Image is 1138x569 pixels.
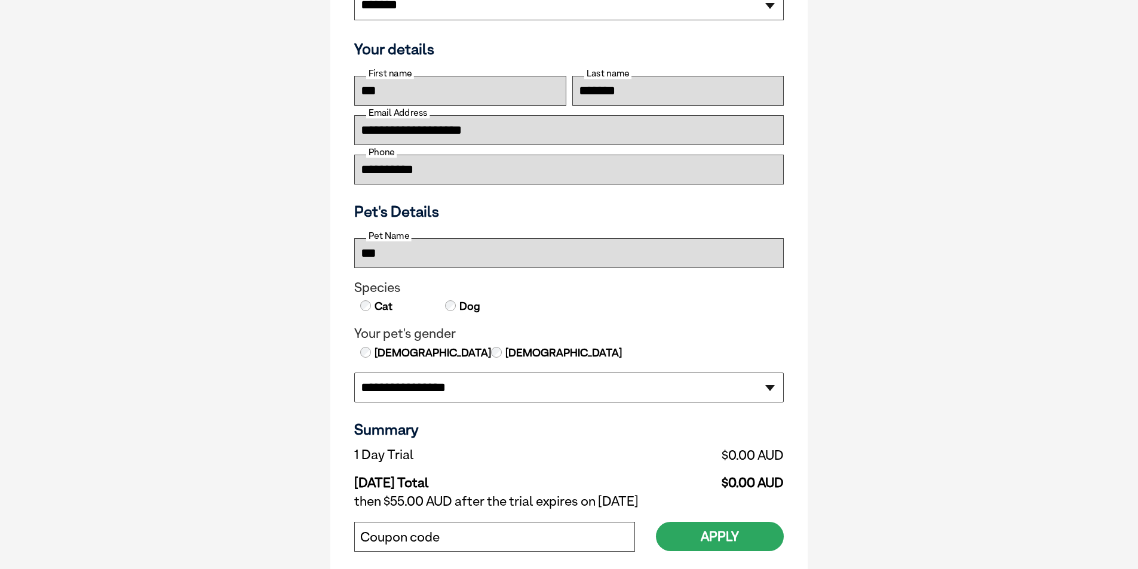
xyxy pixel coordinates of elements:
td: 1 Day Trial [354,444,588,466]
td: $0.00 AUD [588,444,784,466]
h3: Your details [354,40,784,58]
td: $0.00 AUD [588,466,784,491]
label: Coupon code [360,530,440,545]
h3: Summary [354,420,784,438]
legend: Your pet's gender [354,326,784,342]
label: Last name [584,68,631,79]
label: Phone [366,147,397,158]
td: then $55.00 AUD after the trial expires on [DATE] [354,491,784,512]
td: [DATE] Total [354,466,588,491]
label: Email Address [366,107,430,118]
label: First name [366,68,414,79]
button: Apply [656,522,784,551]
h3: Pet's Details [349,202,789,220]
legend: Species [354,280,784,296]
